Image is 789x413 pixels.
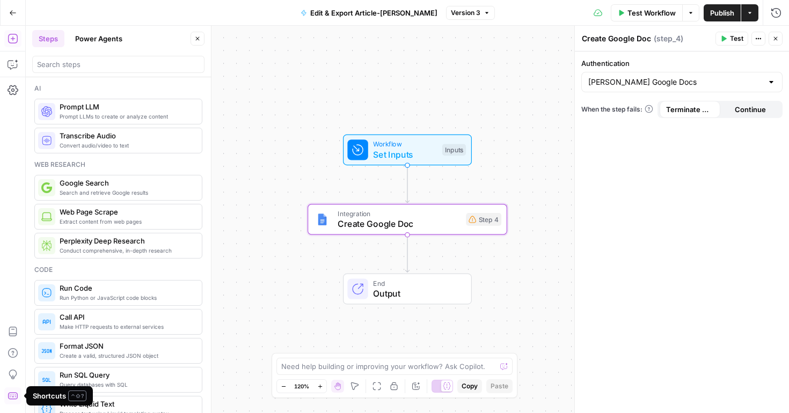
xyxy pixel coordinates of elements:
[720,101,781,118] button: Continue
[466,213,501,226] div: Step 4
[491,381,508,391] span: Paste
[373,287,461,300] span: Output
[60,341,193,351] span: Format JSON
[373,278,461,288] span: End
[666,104,714,115] span: Terminate Workflow
[60,112,193,121] span: Prompt LLMs to create or analyze content
[68,390,86,401] span: ⌃ ⇧ ?
[486,379,513,393] button: Paste
[60,188,193,197] span: Search and retrieve Google results
[60,141,193,150] span: Convert audio/video to text
[627,8,676,18] span: Test Workflow
[34,265,202,275] div: Code
[294,4,444,21] button: Edit & Export Article-[PERSON_NAME]
[60,101,193,112] span: Prompt LLM
[32,30,64,47] button: Steps
[581,58,783,69] label: Authentication
[310,8,437,18] span: Edit & Export Article-[PERSON_NAME]
[60,351,193,360] span: Create a valid, structured JSON object
[373,139,437,149] span: Workflow
[654,33,683,44] span: ( step_4 )
[442,144,466,156] div: Inputs
[69,30,129,47] button: Power Agents
[60,246,193,255] span: Conduct comprehensive, in-depth research
[588,77,763,87] input: Molly Metzger Google Docs
[37,59,200,70] input: Search steps
[60,130,193,141] span: Transcribe Audio
[581,105,653,114] a: When the step fails:
[294,382,309,390] span: 120%
[60,312,193,322] span: Call API
[60,399,193,409] span: Write Liquid Text
[60,293,193,302] span: Run Python or JavaScript code blocks
[60,380,193,389] span: Query databases with SQL
[451,8,480,18] span: Version 3
[405,165,409,203] g: Edge from start to step_4
[462,381,478,391] span: Copy
[308,135,507,166] div: WorkflowSet InputsInputs
[60,217,193,226] span: Extract content from web pages
[34,160,202,169] div: Web research
[735,104,766,115] span: Continue
[373,148,437,161] span: Set Inputs
[338,209,461,219] span: Integration
[710,8,734,18] span: Publish
[60,370,193,380] span: Run SQL Query
[611,4,682,21] button: Test Workflow
[457,379,482,393] button: Copy
[60,283,193,293] span: Run Code
[60,206,193,217] span: Web Page Scrape
[405,235,409,272] g: Edge from step_4 to end
[308,204,507,235] div: IntegrationCreate Google DocStep 4
[704,4,741,21] button: Publish
[34,84,202,93] div: Ai
[60,178,193,188] span: Google Search
[730,34,743,43] span: Test
[582,33,651,44] textarea: Create Google Doc
[33,390,86,401] div: Shortcuts
[60,235,193,246] span: Perplexity Deep Research
[715,32,748,46] button: Test
[60,322,193,331] span: Make HTTP requests to external services
[446,6,495,20] button: Version 3
[338,217,461,230] span: Create Google Doc
[308,274,507,305] div: EndOutput
[316,213,329,226] img: Instagram%20post%20-%201%201.png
